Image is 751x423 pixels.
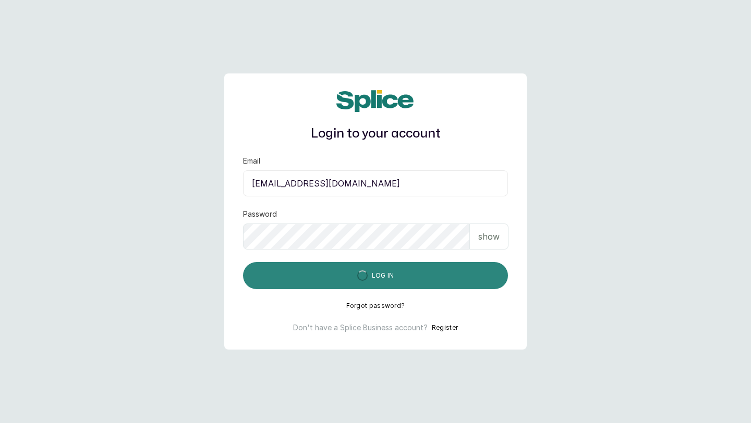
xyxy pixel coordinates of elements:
[243,125,508,143] h1: Login to your account
[346,302,405,310] button: Forgot password?
[478,230,500,243] p: show
[243,156,260,166] label: Email
[293,322,428,333] p: Don't have a Splice Business account?
[243,262,508,289] button: Log in
[243,170,508,196] input: email@acme.com
[243,209,277,219] label: Password
[432,322,458,333] button: Register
